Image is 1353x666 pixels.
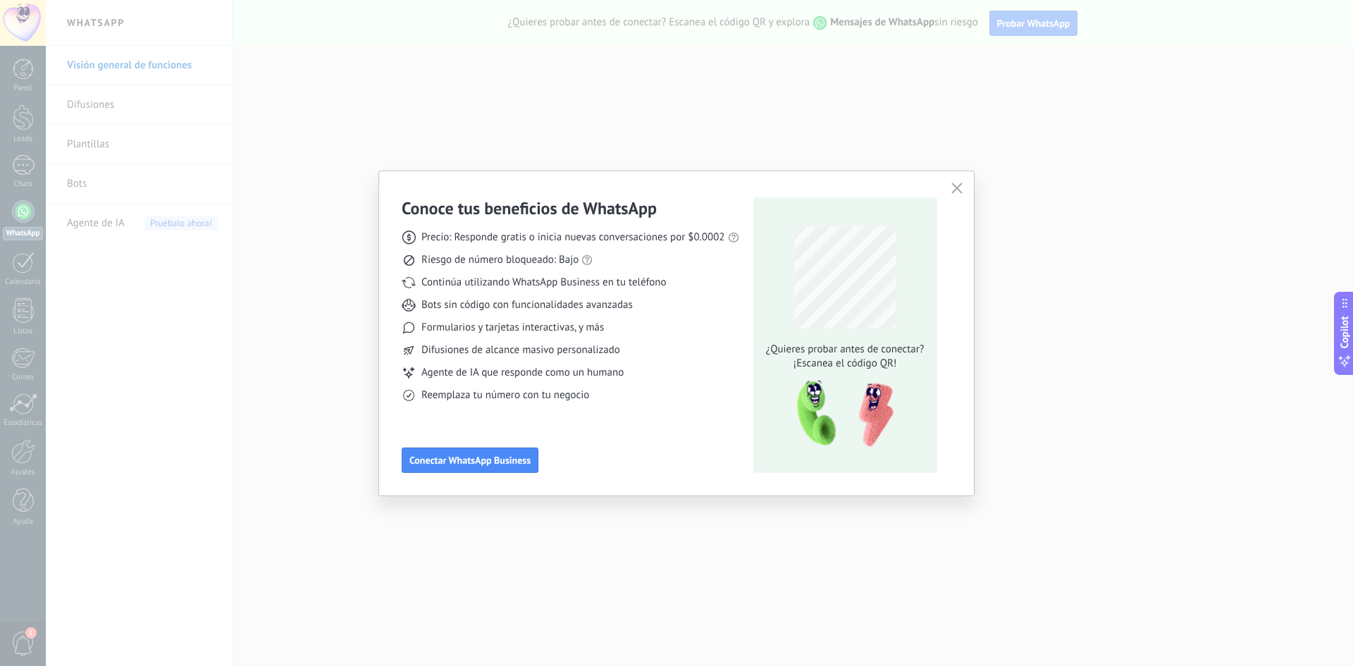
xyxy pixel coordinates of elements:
[421,298,633,312] span: Bots sin código con funcionalidades avanzadas
[762,343,928,357] span: ¿Quieres probar antes de conectar?
[421,343,620,357] span: Difusiones de alcance masivo personalizado
[402,448,538,473] button: Conectar WhatsApp Business
[421,321,604,335] span: Formularios y tarjetas interactivas, y más
[402,197,657,219] h3: Conoce tus beneficios de WhatsApp
[409,455,531,465] span: Conectar WhatsApp Business
[421,388,589,402] span: Reemplaza tu número con tu negocio
[785,376,896,452] img: qr-pic-1x.png
[1337,316,1352,348] span: Copilot
[421,253,579,267] span: Riesgo de número bloqueado: Bajo
[421,366,624,380] span: Agente de IA que responde como un humano
[762,357,928,371] span: ¡Escanea el código QR!
[421,230,725,245] span: Precio: Responde gratis o inicia nuevas conversaciones por $0.0002
[421,276,666,290] span: Continúa utilizando WhatsApp Business en tu teléfono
